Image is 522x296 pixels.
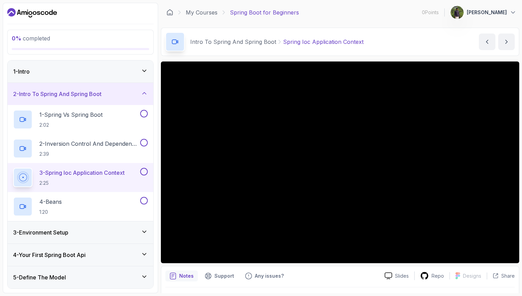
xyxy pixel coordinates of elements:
p: Slides [395,273,409,279]
button: 5-Define The Model [8,266,153,288]
button: Support button [201,270,238,281]
h3: 3 - Environment Setup [13,228,68,237]
button: 1-Intro [8,60,153,83]
a: Dashboard [7,7,57,18]
p: 1:20 [39,209,62,216]
p: 4 - Beans [39,198,62,206]
p: 2:02 [39,122,103,128]
p: Intro To Spring And Spring Boot [190,38,276,46]
a: My Courses [186,8,217,17]
button: user profile image[PERSON_NAME] [450,6,516,19]
p: [PERSON_NAME] [467,9,507,16]
button: 3-Spring Ioc Application Context2:25 [13,168,148,187]
p: 3 - Spring Ioc Application Context [39,169,125,177]
button: Feedback button [241,270,288,281]
button: previous content [479,34,495,50]
button: 2-Inversion Control And Dependency Injection2:39 [13,139,148,158]
h3: 1 - Intro [13,67,30,76]
a: Slides [379,272,414,279]
h3: 2 - Intro To Spring And Spring Boot [13,90,101,98]
p: Notes [179,273,194,279]
p: Any issues? [255,273,284,279]
p: Share [501,273,515,279]
span: 0 % [12,35,21,42]
a: Dashboard [166,9,173,16]
p: Repo [432,273,444,279]
img: user profile image [451,6,464,19]
p: 2:25 [39,180,125,187]
p: 0 Points [422,9,439,16]
p: 2 - Inversion Control And Dependency Injection [39,140,139,148]
h3: 4 - Your First Spring Boot Api [13,251,86,259]
p: 2:39 [39,151,139,157]
button: next content [498,34,515,50]
span: completed [12,35,50,42]
p: Spring Ioc Application Context [283,38,364,46]
button: 4-Your First Spring Boot Api [8,244,153,266]
p: Support [214,273,234,279]
h3: 5 - Define The Model [13,273,66,281]
a: Repo [415,271,449,280]
button: 1-Spring Vs Spring Boot2:02 [13,110,148,129]
button: notes button [165,270,198,281]
button: 3-Environment Setup [8,221,153,244]
button: 2-Intro To Spring And Spring Boot [8,83,153,105]
p: Spring Boot for Beginners [230,8,299,17]
button: Share [487,273,515,279]
iframe: 3 - Spring IoC Application Context [161,61,519,263]
p: Designs [463,273,481,279]
p: 1 - Spring Vs Spring Boot [39,111,103,119]
button: 4-Beans1:20 [13,197,148,216]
